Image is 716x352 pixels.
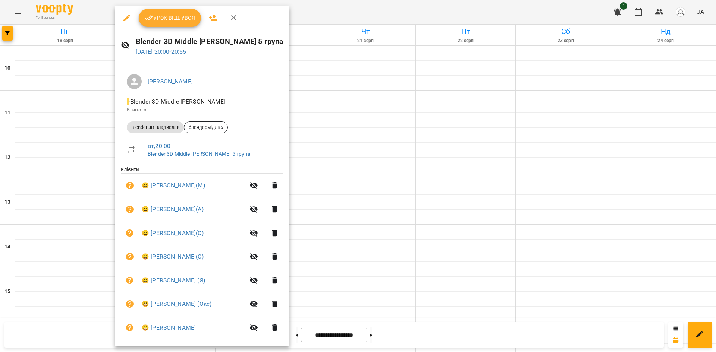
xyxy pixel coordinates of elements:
h6: Blender 3D Middle [PERSON_NAME] 5 група [136,36,284,47]
a: 😀 [PERSON_NAME] [142,323,196,332]
a: [PERSON_NAME] [148,78,193,85]
span: Урок відбувся [145,13,195,22]
button: Візит ще не сплачено. Додати оплату? [121,295,139,313]
a: [DATE] 20:00-20:55 [136,48,186,55]
button: Візит ще не сплачено. Додати оплату? [121,248,139,266]
a: 😀 [PERSON_NAME](С) [142,229,204,238]
button: Урок відбувся [139,9,201,27]
button: Візит ще не сплачено. Додати оплату? [121,272,139,289]
button: Візит ще не сплачено. Додати оплату? [121,224,139,242]
span: - Blender 3D Middle [PERSON_NAME] [127,98,227,105]
a: 😀 [PERSON_NAME](С) [142,252,204,261]
button: Візит ще не сплачено. Додати оплату? [121,177,139,194]
div: блендермідлВ5 [184,121,228,133]
button: Візит ще не сплачено. Додати оплату? [121,319,139,337]
p: Кімната [127,106,277,114]
span: Blender 3D Владислав [127,124,184,131]
a: 😀 [PERSON_NAME](М) [142,181,205,190]
button: Візит ще не сплачено. Додати оплату? [121,200,139,218]
span: блендермідлВ5 [184,124,227,131]
a: Blender 3D Middle [PERSON_NAME] 5 група [148,151,250,157]
a: 😀 [PERSON_NAME](А) [142,205,204,214]
a: вт , 20:00 [148,142,170,149]
a: 😀 [PERSON_NAME] (Окс) [142,299,211,308]
a: 😀 [PERSON_NAME] (Я) [142,276,205,285]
